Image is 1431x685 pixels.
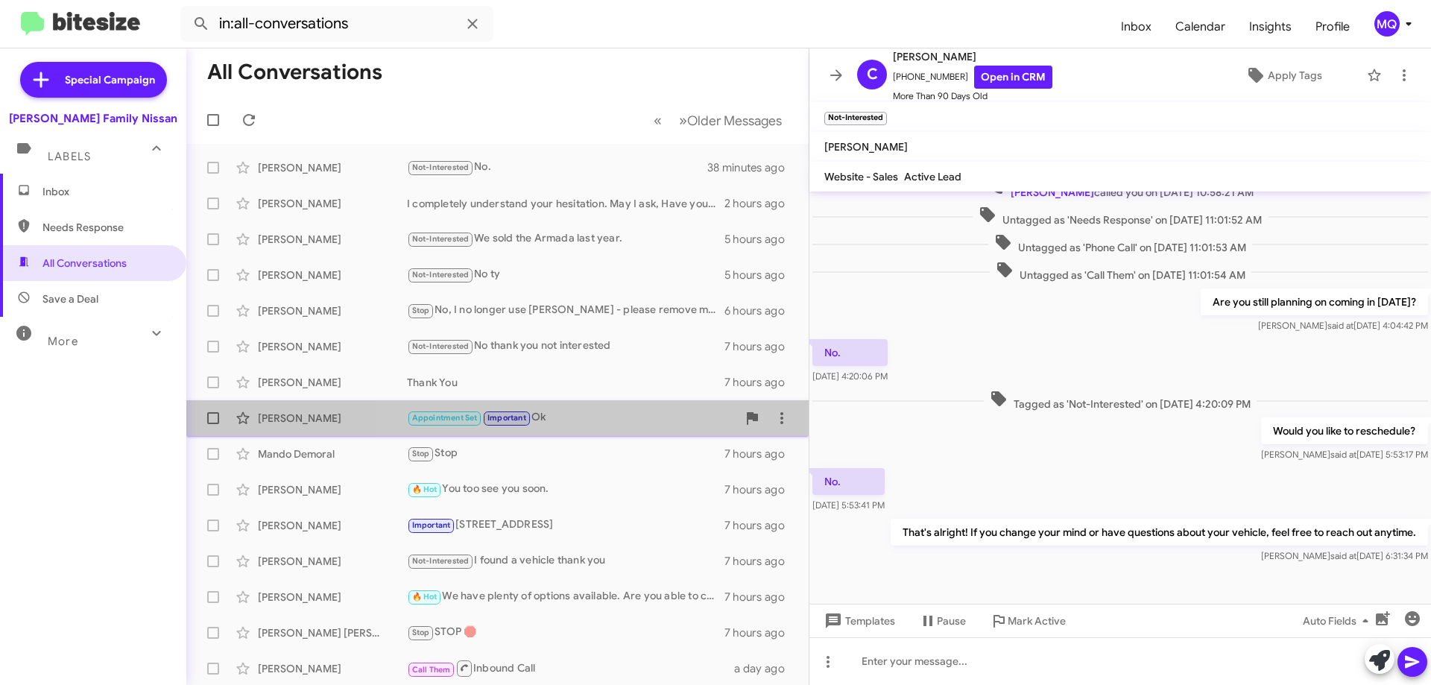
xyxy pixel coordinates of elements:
[407,196,724,211] div: I completely understand your hesitation. May I ask, Have you seen the current market on used cars...
[258,446,407,461] div: Mando Demoral
[687,113,782,129] span: Older Messages
[1207,62,1359,89] button: Apply Tags
[990,261,1251,282] span: Untagged as 'Call Them' on [DATE] 11:01:54 AM
[904,170,961,183] span: Active Lead
[258,375,407,390] div: [PERSON_NAME]
[412,449,430,458] span: Stop
[824,170,898,183] span: Website - Sales
[1330,550,1356,561] span: said at
[412,234,470,244] span: Not-Interested
[407,409,737,426] div: Ok
[1163,5,1237,48] a: Calendar
[258,411,407,426] div: [PERSON_NAME]
[258,625,407,640] div: [PERSON_NAME] [PERSON_NAME]
[812,499,885,511] span: [DATE] 5:53:41 PM
[412,270,470,280] span: Not-Interested
[1304,5,1362,48] a: Profile
[207,60,382,84] h1: All Conversations
[42,220,169,235] span: Needs Response
[412,665,451,675] span: Call Them
[1261,449,1428,460] span: [PERSON_NAME] [DATE] 5:53:17 PM
[724,303,797,318] div: 6 hours ago
[407,230,724,247] div: We sold the Armada last year.
[1237,5,1304,48] a: Insights
[645,105,671,136] button: Previous
[407,266,724,283] div: No ty
[42,184,169,199] span: Inbox
[407,624,724,641] div: STOP 🛑
[258,196,407,211] div: [PERSON_NAME]
[654,111,662,130] span: «
[48,335,78,348] span: More
[812,468,885,495] p: No.
[724,625,797,640] div: 7 hours ago
[407,552,724,569] div: I found a vehicle thank you
[1011,186,1094,199] span: [PERSON_NAME]
[1362,11,1415,37] button: MQ
[824,140,908,154] span: [PERSON_NAME]
[65,72,155,87] span: Special Campaign
[407,375,724,390] div: Thank You
[679,111,687,130] span: »
[412,162,470,172] span: Not-Interested
[258,554,407,569] div: [PERSON_NAME]
[978,607,1078,634] button: Mark Active
[724,375,797,390] div: 7 hours ago
[42,256,127,271] span: All Conversations
[645,105,791,136] nav: Page navigation example
[1330,449,1356,460] span: said at
[407,481,724,498] div: You too see you soon.
[1374,11,1400,37] div: MQ
[407,445,724,462] div: Stop
[893,89,1052,104] span: More Than 90 Days Old
[407,659,734,678] div: Inbound Call
[893,66,1052,89] span: [PHONE_NUMBER]
[1201,288,1428,315] p: Are you still planning on coming in [DATE]?
[1109,5,1163,48] a: Inbox
[48,150,91,163] span: Labels
[407,302,724,319] div: No, I no longer use [PERSON_NAME] - please remove me from your list - thank you
[1268,62,1322,89] span: Apply Tags
[42,291,98,306] span: Save a Deal
[412,413,478,423] span: Appointment Set
[407,517,724,534] div: [STREET_ADDRESS]
[724,232,797,247] div: 5 hours ago
[812,370,888,382] span: [DATE] 4:20:06 PM
[1303,607,1374,634] span: Auto Fields
[1327,320,1353,331] span: said at
[20,62,167,98] a: Special Campaign
[937,607,966,634] span: Pause
[1258,320,1428,331] span: [PERSON_NAME] [DATE] 4:04:42 PM
[824,112,887,125] small: Not-Interested
[734,661,797,676] div: a day ago
[9,111,177,126] div: [PERSON_NAME] Family Nissan
[412,484,437,494] span: 🔥 Hot
[258,303,407,318] div: [PERSON_NAME]
[407,159,707,176] div: No.
[867,63,878,86] span: C
[180,6,493,42] input: Search
[724,590,797,604] div: 7 hours ago
[258,232,407,247] div: [PERSON_NAME]
[724,446,797,461] div: 7 hours ago
[724,268,797,282] div: 5 hours ago
[809,607,907,634] button: Templates
[707,160,797,175] div: 38 minutes ago
[258,160,407,175] div: [PERSON_NAME]
[258,339,407,354] div: [PERSON_NAME]
[670,105,791,136] button: Next
[974,66,1052,89] a: Open in CRM
[821,607,895,634] span: Templates
[891,519,1428,546] p: That's alright! If you change your mind or have questions about your vehicle, feel free to reach ...
[1291,607,1386,634] button: Auto Fields
[258,590,407,604] div: [PERSON_NAME]
[812,339,888,366] p: No.
[724,196,797,211] div: 2 hours ago
[984,390,1257,411] span: Tagged as 'Not-Interested' on [DATE] 4:20:09 PM
[1261,550,1428,561] span: [PERSON_NAME] [DATE] 6:31:34 PM
[258,268,407,282] div: [PERSON_NAME]
[407,588,724,605] div: We have plenty of options available. Are you able to come in [DATE] and see what options we have?
[412,628,430,637] span: Stop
